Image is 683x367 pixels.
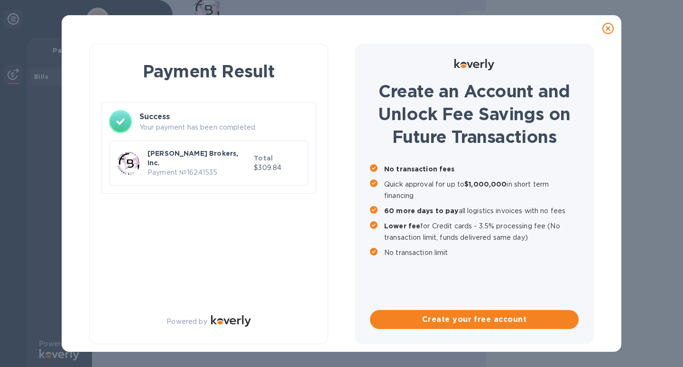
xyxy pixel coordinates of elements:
p: for Credit cards - 3.5% processing fee (No transaction limit, funds delivered same day) [384,220,579,243]
p: $309.84 [254,163,300,173]
b: 60 more days to pay [384,207,459,215]
b: No transaction fees [384,165,455,173]
img: Logo [454,59,494,70]
p: Payment № 16241535 [148,168,250,178]
p: No transaction limit [384,247,579,258]
h1: Create an Account and Unlock Fee Savings on Future Transactions [370,80,579,148]
p: Quick approval for up to in short term financing [384,179,579,201]
p: Your payment has been completed. [139,122,308,132]
p: all logistics invoices with no fees [384,205,579,216]
button: Create your free account [370,310,579,329]
b: $1,000,000 [464,180,507,188]
b: Total [254,154,273,162]
p: Powered by [166,317,207,327]
h3: Success [139,111,308,122]
p: [PERSON_NAME] Brokers, Inc. [148,149,250,168]
h1: Payment Result [105,59,313,83]
span: Create your free account [378,314,571,325]
img: Logo [211,315,251,327]
b: Lower fee [384,222,420,230]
